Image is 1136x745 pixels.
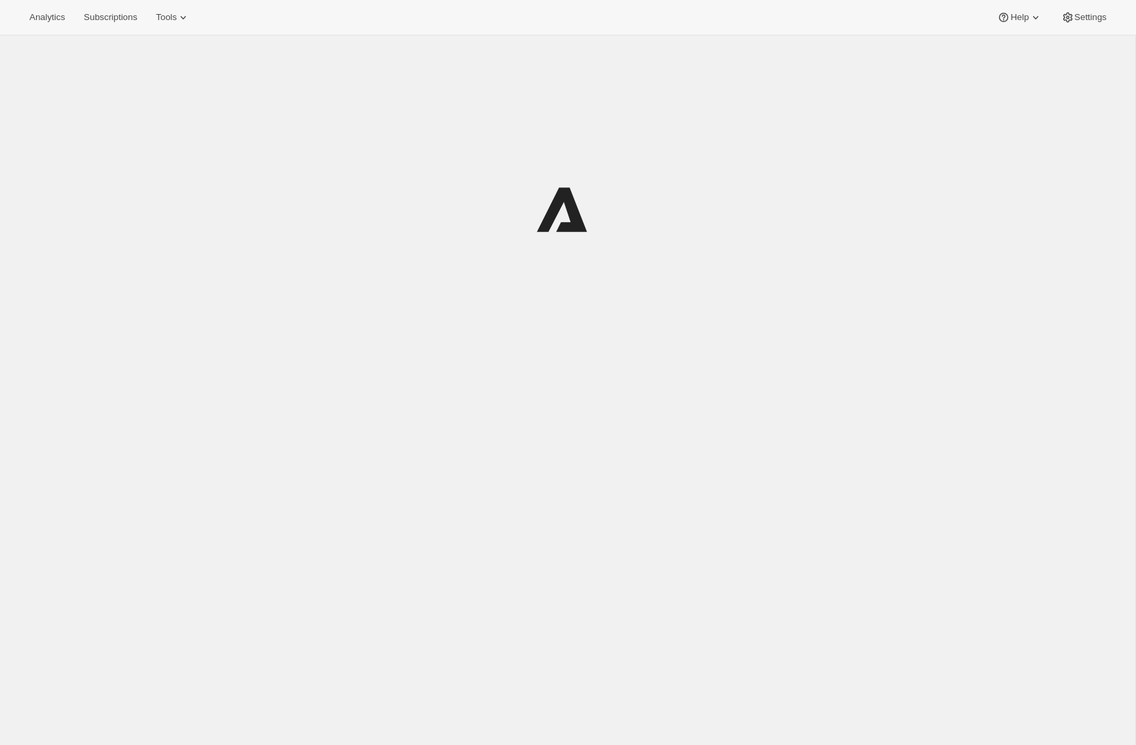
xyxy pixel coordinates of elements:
[76,8,145,27] button: Subscriptions
[29,12,65,23] span: Analytics
[1053,8,1115,27] button: Settings
[148,8,198,27] button: Tools
[1010,12,1028,23] span: Help
[156,12,177,23] span: Tools
[989,8,1050,27] button: Help
[84,12,137,23] span: Subscriptions
[1074,12,1107,23] span: Settings
[21,8,73,27] button: Analytics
